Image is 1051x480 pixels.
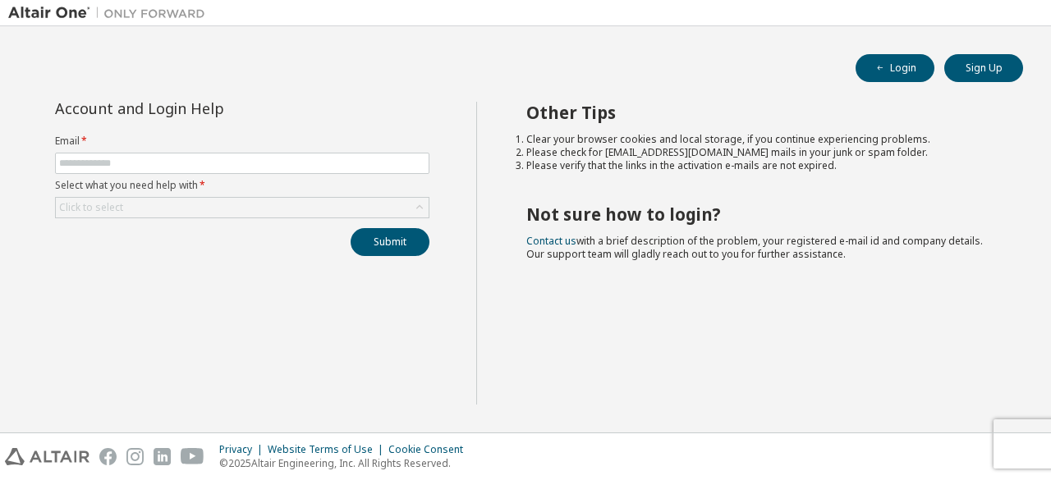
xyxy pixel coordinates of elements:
div: Account and Login Help [55,102,355,115]
img: altair_logo.svg [5,448,89,465]
div: Website Terms of Use [268,443,388,456]
label: Select what you need help with [55,179,429,192]
a: Contact us [526,234,576,248]
div: Click to select [59,201,123,214]
li: Clear your browser cookies and local storage, if you continue experiencing problems. [526,133,994,146]
h2: Other Tips [526,102,994,123]
button: Submit [351,228,429,256]
img: youtube.svg [181,448,204,465]
img: linkedin.svg [154,448,171,465]
li: Please check for [EMAIL_ADDRESS][DOMAIN_NAME] mails in your junk or spam folder. [526,146,994,159]
img: Altair One [8,5,213,21]
h2: Not sure how to login? [526,203,994,225]
button: Login [856,54,934,82]
label: Email [55,135,429,148]
li: Please verify that the links in the activation e-mails are not expired. [526,159,994,172]
div: Privacy [219,443,268,456]
span: with a brief description of the problem, your registered e-mail id and company details. Our suppo... [526,234,983,261]
p: © 2025 Altair Engineering, Inc. All Rights Reserved. [219,456,473,470]
img: instagram.svg [126,448,144,465]
div: Click to select [56,198,429,217]
button: Sign Up [944,54,1023,82]
img: facebook.svg [99,448,117,465]
div: Cookie Consent [388,443,473,456]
